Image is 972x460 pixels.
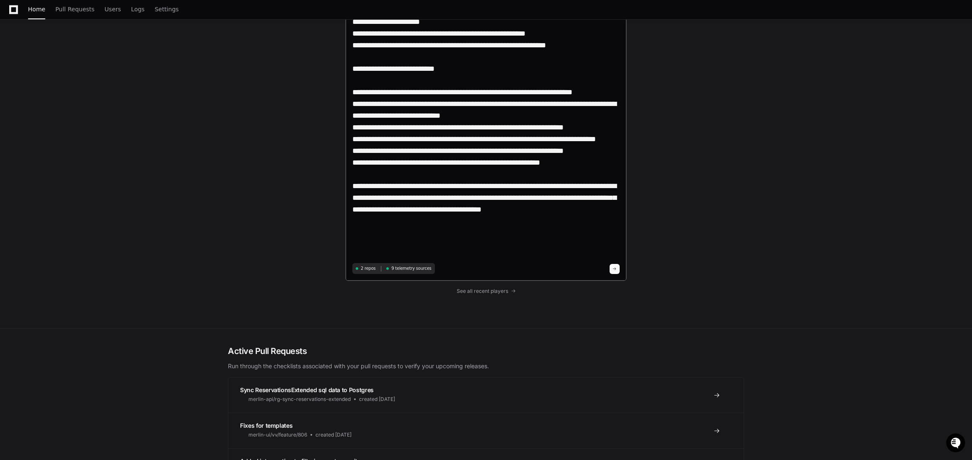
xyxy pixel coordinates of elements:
[26,112,68,119] span: [PERSON_NAME]
[248,432,307,438] span: merlin-ui/vv/feature/806
[945,432,968,455] iframe: Open customer support
[361,265,376,271] span: 2 repos
[131,7,145,12] span: Logs
[240,386,374,393] span: Sync ReservationsExtended sql data to Postgres
[55,7,94,12] span: Pull Requests
[38,71,119,78] div: We're offline, we'll be back soon
[83,131,101,137] span: Pylon
[155,7,178,12] span: Settings
[8,91,56,98] div: Past conversations
[8,34,153,47] div: Welcome
[8,104,22,118] img: Ian Ma
[457,288,508,295] span: See all recent players
[105,7,121,12] span: Users
[359,396,395,403] span: created [DATE]
[228,345,744,357] h2: Active Pull Requests
[59,131,101,137] a: Powered byPylon
[240,422,292,429] span: Fixes for templates
[74,112,91,119] span: [DATE]
[228,413,744,448] a: Fixes for templatesmerlin-ui/vv/feature/806created [DATE]
[345,288,627,295] a: See all recent players
[142,65,153,75] button: Start new chat
[8,62,23,78] img: 1736555170064-99ba0984-63c1-480f-8ee9-699278ef63ed
[391,265,431,271] span: 9 telemetry sources
[8,8,25,25] img: PlayerZero
[18,62,33,78] img: 7521149027303_d2c55a7ec3fe4098c2f6_72.png
[248,396,351,403] span: merlin-api/rg-sync-reservations-extended
[315,432,352,438] span: created [DATE]
[28,7,45,12] span: Home
[130,90,153,100] button: See all
[228,362,744,370] p: Run through the checklists associated with your pull requests to verify your upcoming releases.
[38,62,137,71] div: Start new chat
[70,112,72,119] span: •
[228,377,744,413] a: Sync ReservationsExtended sql data to Postgresmerlin-api/rg-sync-reservations-extendedcreated [DATE]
